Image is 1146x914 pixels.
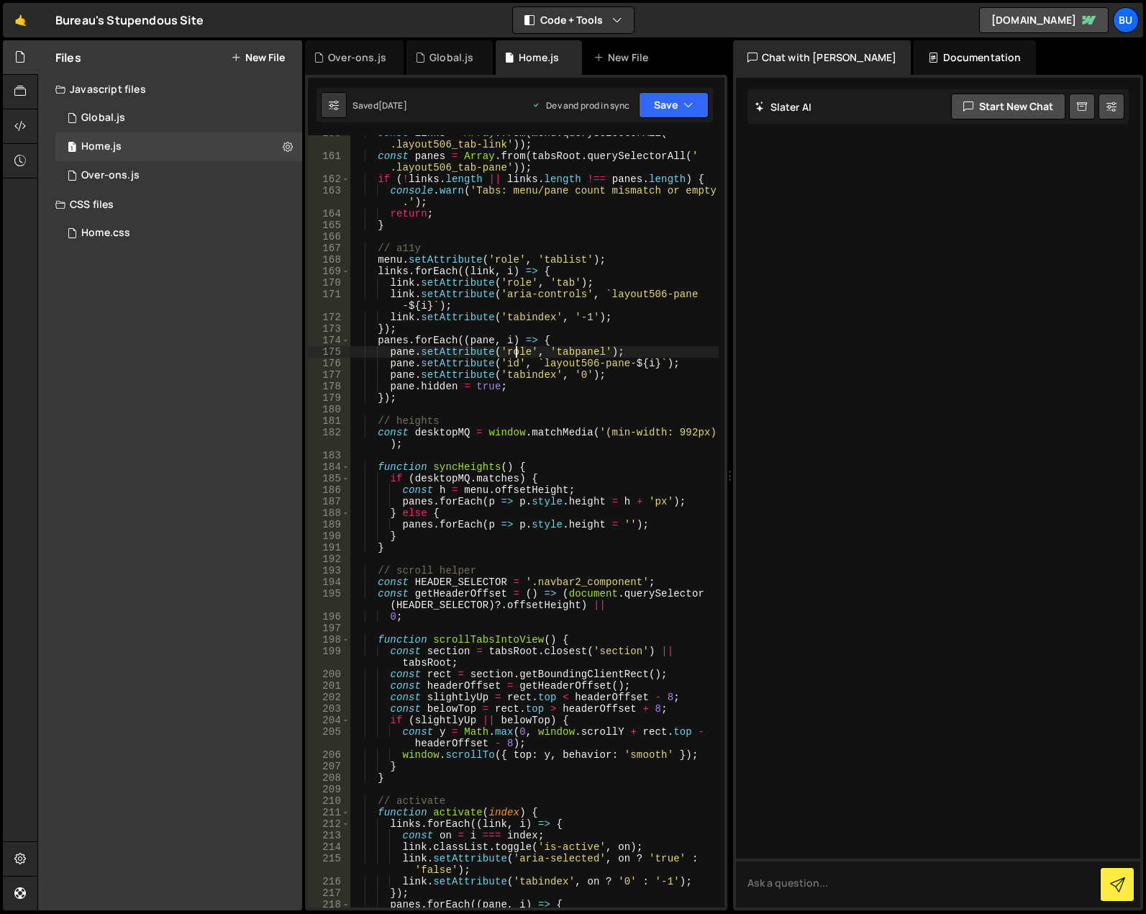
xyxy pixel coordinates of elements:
div: Chat with [PERSON_NAME] [733,40,911,75]
div: 170 [308,277,350,289]
div: 196 [308,611,350,623]
div: 160 [308,127,350,150]
div: 172 [308,312,350,323]
div: 176 [308,358,350,369]
a: Bu [1113,7,1139,33]
div: 205 [308,726,350,749]
div: 202 [308,692,350,703]
div: Over-ons.js [81,169,140,182]
div: 208 [308,772,350,784]
div: 16519/45942.js [55,161,302,190]
div: 200 [308,669,350,680]
a: [DOMAIN_NAME] [979,7,1109,33]
div: 187 [308,496,350,507]
div: 185 [308,473,350,484]
div: 161 [308,150,350,173]
div: 214 [308,841,350,853]
div: 16519/44820.css [55,219,302,248]
div: Documentation [914,40,1035,75]
div: 163 [308,185,350,208]
button: Start new chat [951,94,1065,119]
button: Code + Tools [513,7,634,33]
div: 201 [308,680,350,692]
div: Dev and prod in sync [532,99,629,112]
div: [DATE] [378,99,407,112]
div: 217 [308,887,350,899]
div: 16519/44819.js [55,104,302,132]
div: 204 [308,715,350,726]
div: Home.js [81,140,122,153]
div: Global.js [429,50,473,65]
div: Bureau's Stupendous Site [55,12,204,29]
div: Global.js [81,112,125,125]
div: 198 [308,634,350,646]
div: 199 [308,646,350,669]
div: Saved [353,99,407,112]
div: CSS files [38,190,302,219]
div: 190 [308,530,350,542]
div: 166 [308,231,350,243]
div: Home.css [81,227,130,240]
div: 186 [308,484,350,496]
div: New File [594,50,654,65]
button: New File [231,52,285,63]
div: 203 [308,703,350,715]
div: 191 [308,542,350,553]
div: 193 [308,565,350,576]
div: 183 [308,450,350,461]
div: 179 [308,392,350,404]
div: 162 [308,173,350,185]
div: 212 [308,818,350,830]
div: 178 [308,381,350,392]
div: 210 [308,795,350,807]
h2: Files [55,50,81,65]
div: 189 [308,519,350,530]
div: 177 [308,369,350,381]
div: 174 [308,335,350,346]
div: 181 [308,415,350,427]
div: 192 [308,553,350,565]
div: 215 [308,853,350,876]
div: 167 [308,243,350,254]
div: 180 [308,404,350,415]
div: 173 [308,323,350,335]
div: 216 [308,876,350,887]
div: 194 [308,576,350,588]
div: 188 [308,507,350,519]
span: 1 [68,142,76,154]
div: 206 [308,749,350,761]
div: 168 [308,254,350,266]
div: 182 [308,427,350,450]
div: 213 [308,830,350,841]
div: 218 [308,899,350,910]
div: 209 [308,784,350,795]
div: Javascript files [38,75,302,104]
a: 🤙 [3,3,38,37]
div: 184 [308,461,350,473]
div: 169 [308,266,350,277]
div: 195 [308,588,350,611]
div: 175 [308,346,350,358]
div: 165 [308,220,350,231]
div: 207 [308,761,350,772]
div: 16519/44818.js [55,132,302,161]
h2: Slater AI [755,100,812,114]
div: 164 [308,208,350,220]
button: Save [639,92,709,118]
div: 211 [308,807,350,818]
div: 171 [308,289,350,312]
div: Home.js [519,50,559,65]
div: 197 [308,623,350,634]
div: Over-ons.js [328,50,386,65]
